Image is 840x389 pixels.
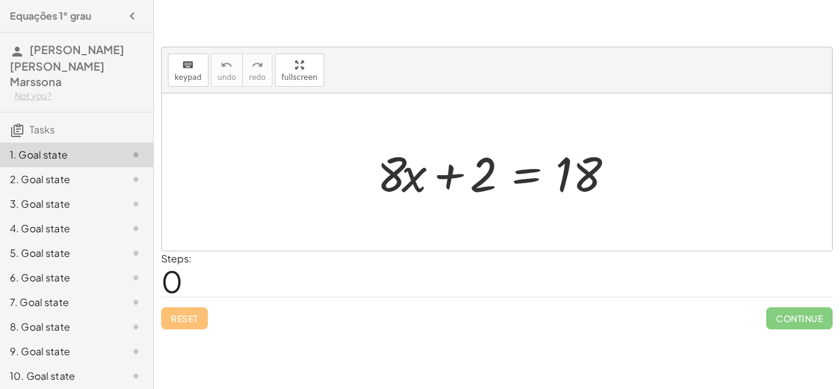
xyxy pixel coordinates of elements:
[129,172,143,187] i: Task not started.
[129,197,143,211] i: Task not started.
[10,246,109,261] div: 5. Goal state
[10,344,109,359] div: 9. Goal state
[161,252,192,265] label: Steps:
[242,53,272,87] button: redoredo
[10,221,109,236] div: 4. Goal state
[10,369,109,383] div: 10. Goal state
[221,58,232,73] i: undo
[129,369,143,383] i: Task not started.
[182,58,194,73] i: keyboard
[129,221,143,236] i: Task not started.
[10,172,109,187] div: 2. Goal state
[218,73,236,82] span: undo
[129,246,143,261] i: Task not started.
[129,147,143,162] i: Task not started.
[129,320,143,334] i: Task not started.
[10,147,109,162] div: 1. Goal state
[249,73,266,82] span: redo
[211,53,243,87] button: undoundo
[252,58,263,73] i: redo
[10,197,109,211] div: 3. Goal state
[10,270,109,285] div: 6. Goal state
[10,320,109,334] div: 8. Goal state
[275,53,324,87] button: fullscreen
[282,73,317,82] span: fullscreen
[10,295,109,310] div: 7. Goal state
[129,270,143,285] i: Task not started.
[10,42,124,88] span: [PERSON_NAME] [PERSON_NAME] Marssona
[175,73,202,82] span: keypad
[129,295,143,310] i: Task not started.
[10,9,91,23] h4: Equações 1° grau
[161,262,183,300] span: 0
[30,123,55,136] span: Tasks
[129,344,143,359] i: Task not started.
[15,90,143,102] div: Not you?
[168,53,208,87] button: keyboardkeypad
